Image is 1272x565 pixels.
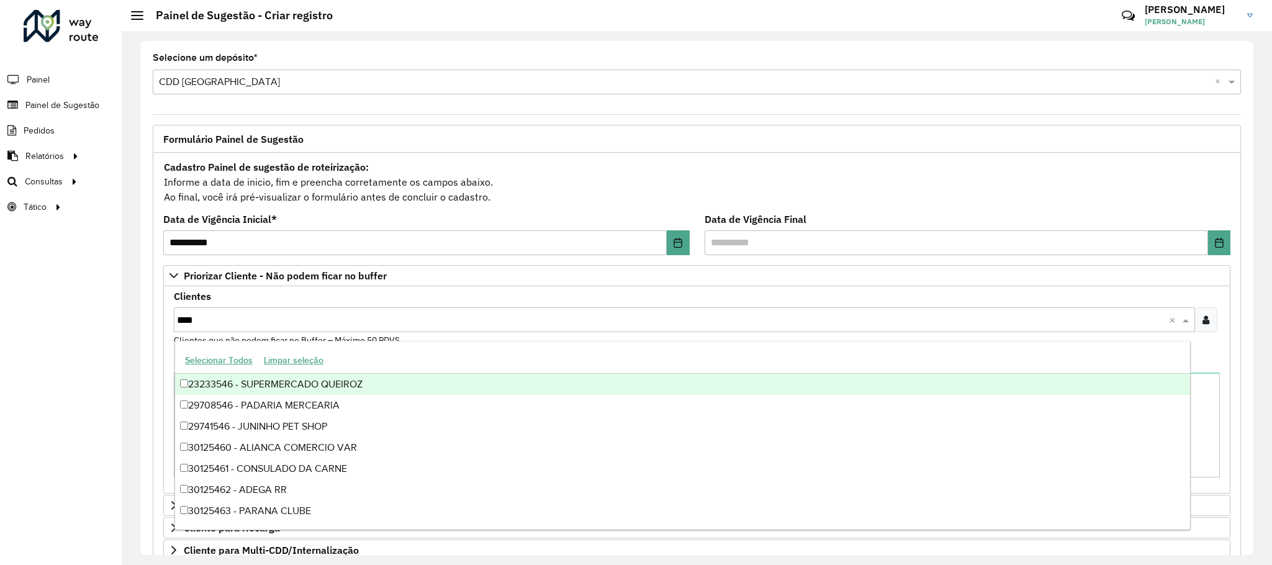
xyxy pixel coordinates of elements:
button: Choose Date [1208,230,1230,255]
span: Tático [24,201,47,214]
div: Priorizar Cliente - Não podem ficar no buffer [163,286,1230,494]
span: Clear all [1169,312,1180,327]
label: Data de Vigência Inicial [163,212,277,227]
div: 30125462 - ADEGA RR [175,479,1190,500]
span: Priorizar Cliente - Não podem ficar no buffer [184,271,387,281]
span: Painel [27,73,50,86]
h2: Painel de Sugestão - Criar registro [143,9,333,22]
div: 30125460 - ALIANCA COMERCIO VAR [175,437,1190,458]
a: Priorizar Cliente - Não podem ficar no buffer [163,265,1230,286]
button: Selecionar Todos [179,351,258,370]
span: Cliente para Multi-CDD/Internalização [184,545,359,555]
span: Painel de Sugestão [25,99,99,112]
div: 30125464 - DSI VAREJO [175,522,1190,543]
div: 23233546 - SUPERMERCADO QUEIROZ [175,374,1190,395]
a: Cliente para Recarga [163,517,1230,538]
a: Preservar Cliente - Devem ficar no buffer, não roteirizar [163,495,1230,516]
label: Clientes [174,289,211,304]
span: Clear all [1215,75,1225,89]
div: 29708546 - PADARIA MERCEARIA [175,395,1190,416]
div: 29741546 - JUNINHO PET SHOP [175,416,1190,437]
span: Cliente para Recarga [184,523,280,533]
div: Informe a data de inicio, fim e preencha corretamente os campos abaixo. Ao final, você irá pré-vi... [163,159,1230,205]
strong: Cadastro Painel de sugestão de roteirização: [164,161,369,173]
h3: [PERSON_NAME] [1145,4,1238,16]
label: Data de Vigência Final [705,212,806,227]
span: [PERSON_NAME] [1145,16,1238,27]
span: Formulário Painel de Sugestão [163,134,304,144]
button: Choose Date [667,230,689,255]
span: Relatórios [25,150,64,163]
ng-dropdown-panel: Options list [174,341,1191,530]
small: Clientes que não podem ficar no Buffer – Máximo 50 PDVS [174,335,400,346]
div: 30125461 - CONSULADO DA CARNE [175,458,1190,479]
a: Cliente para Multi-CDD/Internalização [163,540,1230,561]
label: Selecione um depósito [153,50,258,65]
button: Limpar seleção [258,351,329,370]
span: Consultas [25,175,63,188]
a: Contato Rápido [1115,2,1142,29]
div: 30125463 - PARANA CLUBE [175,500,1190,522]
span: Pedidos [24,124,55,137]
